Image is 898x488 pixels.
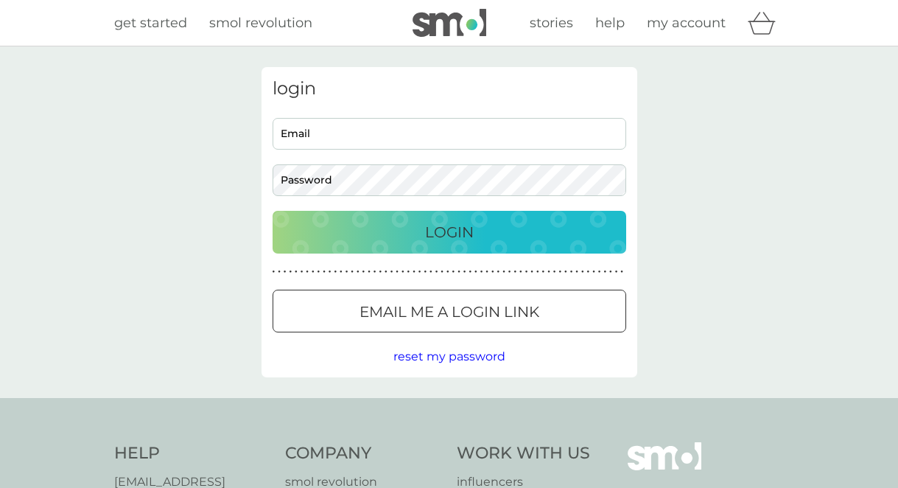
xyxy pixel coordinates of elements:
h3: login [273,78,626,100]
p: Email me a login link [359,300,539,324]
p: ● [318,268,320,276]
p: ● [519,268,522,276]
p: ● [329,268,332,276]
p: ● [340,268,343,276]
h4: Help [114,442,271,465]
p: ● [508,268,511,276]
a: get started [114,13,187,34]
p: ● [491,268,494,276]
p: ● [373,268,376,276]
span: get started [114,15,187,31]
div: basket [748,8,785,38]
p: ● [587,268,590,276]
p: ● [401,268,404,276]
p: ● [306,268,309,276]
a: smol revolution [209,13,312,34]
p: ● [289,268,292,276]
p: ● [418,268,421,276]
p: ● [609,268,612,276]
p: ● [334,268,337,276]
p: ● [379,268,382,276]
p: ● [429,268,432,276]
button: Login [273,211,626,254]
p: ● [603,268,606,276]
p: ● [553,268,556,276]
img: smol [413,9,486,37]
p: ● [396,268,399,276]
p: ● [615,268,618,276]
a: help [595,13,625,34]
p: ● [323,268,326,276]
span: help [595,15,625,31]
p: Login [425,220,474,244]
p: ● [312,268,315,276]
p: ● [469,268,471,276]
p: ● [457,268,460,276]
p: ● [581,268,584,276]
h4: Work With Us [457,442,590,465]
p: ● [592,268,595,276]
p: ● [480,268,483,276]
p: ● [547,268,550,276]
p: ● [452,268,455,276]
h4: Company [285,442,442,465]
p: ● [542,268,545,276]
p: ● [351,268,354,276]
span: smol revolution [209,15,312,31]
span: my account [647,15,726,31]
p: ● [413,268,415,276]
p: ● [570,268,573,276]
p: ● [390,268,393,276]
p: ● [485,268,488,276]
p: ● [345,268,348,276]
p: ● [357,268,359,276]
p: ● [497,268,500,276]
span: reset my password [393,349,505,363]
p: ● [284,268,287,276]
p: ● [525,268,528,276]
p: ● [435,268,438,276]
p: ● [385,268,387,276]
p: ● [575,268,578,276]
p: ● [441,268,443,276]
p: ● [536,268,539,276]
button: reset my password [393,347,505,366]
p: ● [273,268,276,276]
p: ● [530,268,533,276]
p: ● [513,268,516,276]
p: ● [558,268,561,276]
p: ● [278,268,281,276]
p: ● [598,268,601,276]
button: Email me a login link [273,290,626,332]
p: ● [463,268,466,276]
p: ● [407,268,410,276]
p: ● [368,268,371,276]
p: ● [362,268,365,276]
p: ● [620,268,623,276]
a: stories [530,13,573,34]
p: ● [564,268,567,276]
p: ● [295,268,298,276]
p: ● [301,268,304,276]
p: ● [474,268,477,276]
a: my account [647,13,726,34]
p: ● [424,268,427,276]
p: ● [446,268,449,276]
span: stories [530,15,573,31]
p: ● [502,268,505,276]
